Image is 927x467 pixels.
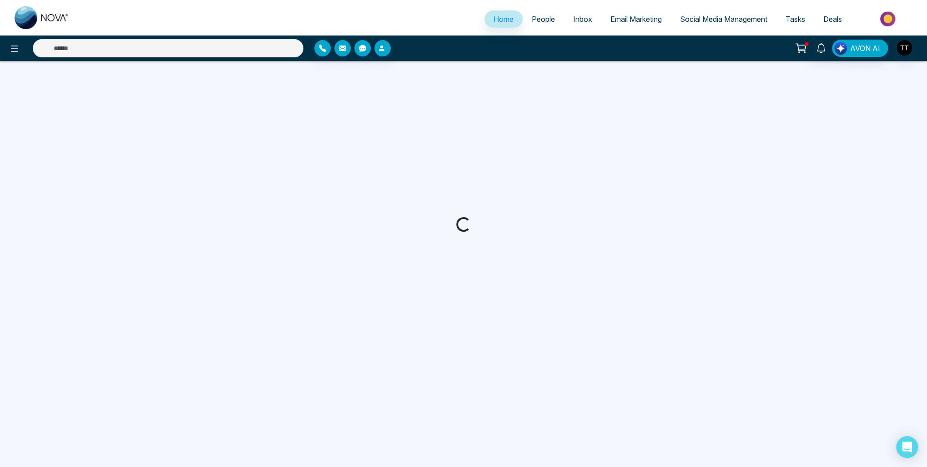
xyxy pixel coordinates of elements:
[573,15,592,24] span: Inbox
[494,15,514,24] span: Home
[832,40,888,57] button: AVON AI
[823,15,842,24] span: Deals
[610,15,662,24] span: Email Marketing
[897,40,912,56] img: User Avatar
[680,15,767,24] span: Social Media Management
[856,9,922,29] img: Market-place.gif
[532,15,555,24] span: People
[564,10,601,28] a: Inbox
[15,6,69,29] img: Nova CRM Logo
[814,10,851,28] a: Deals
[850,43,880,54] span: AVON AI
[786,15,805,24] span: Tasks
[484,10,523,28] a: Home
[896,436,918,458] div: Open Intercom Messenger
[776,10,814,28] a: Tasks
[601,10,671,28] a: Email Marketing
[523,10,564,28] a: People
[671,10,776,28] a: Social Media Management
[834,42,847,55] img: Lead Flow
